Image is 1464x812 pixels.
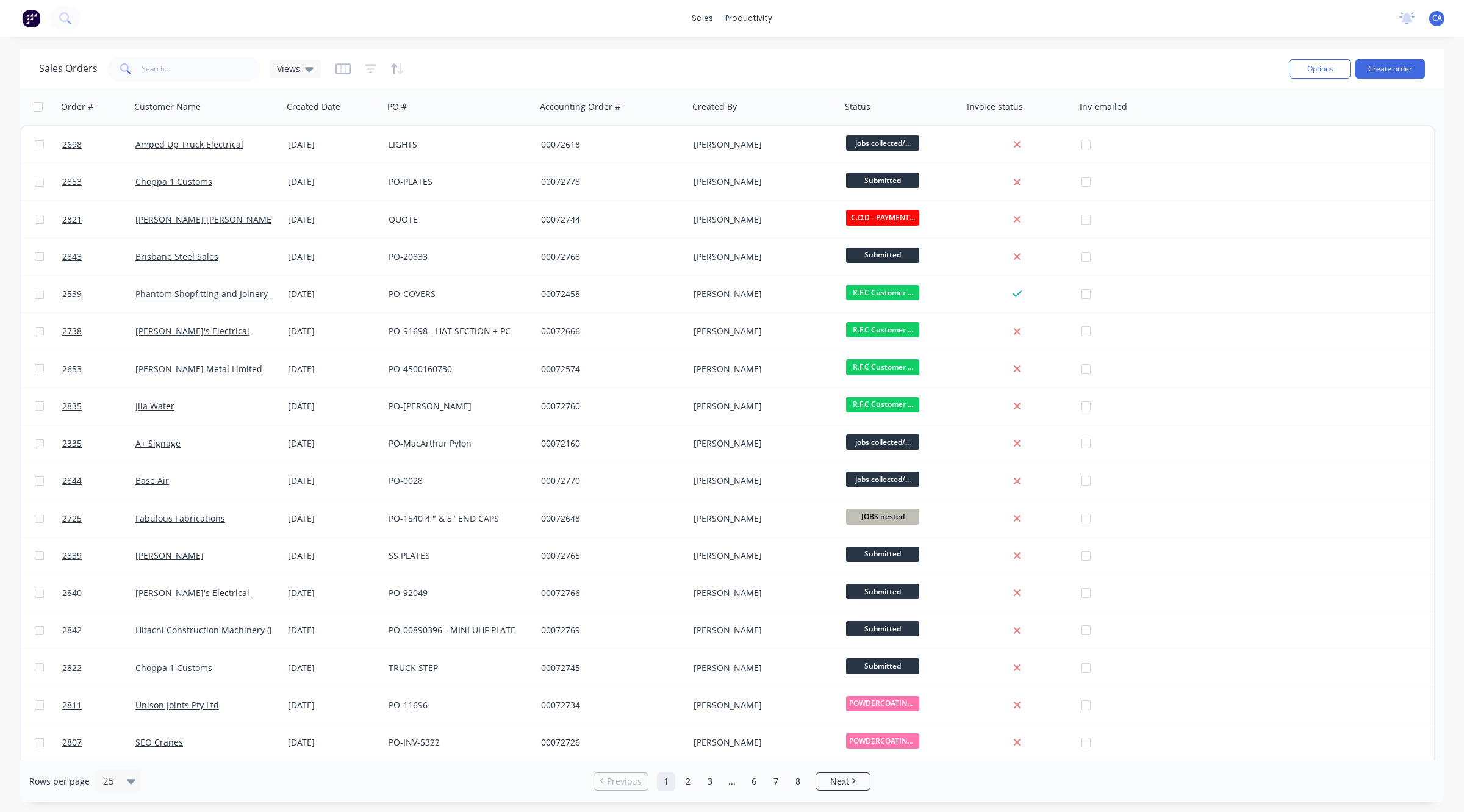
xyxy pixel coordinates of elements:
a: 2844 [62,462,135,499]
div: [DATE] [288,587,379,599]
div: Accounting Order # [540,101,620,113]
div: [PERSON_NAME] [694,400,829,412]
span: 2844 [62,475,82,487]
span: 2335 [62,437,82,450]
div: PO-PLATES [389,176,524,188]
a: Choppa 1 Customs [135,176,212,187]
div: 00072458 [541,288,676,300]
div: 00072768 [541,251,676,263]
button: Create order [1355,59,1425,79]
div: [PERSON_NAME] [694,587,829,599]
div: [PERSON_NAME] [694,288,829,300]
span: Next [830,775,849,788]
div: [PERSON_NAME] [694,475,829,487]
div: 00072160 [541,437,676,450]
span: jobs collected/... [846,472,919,487]
div: [DATE] [288,251,379,263]
a: A+ Signage [135,437,181,449]
div: Created Date [287,101,340,113]
span: Submitted [846,621,919,636]
div: PO-INV-5322 [389,736,524,749]
div: PO-20833 [389,251,524,263]
div: [PERSON_NAME] [694,437,829,450]
a: 2698 [62,126,135,163]
div: TRUCK STEP [389,662,524,674]
span: 2843 [62,251,82,263]
a: [PERSON_NAME] [135,550,204,561]
div: [PERSON_NAME] [694,512,829,525]
div: PO-00890396 - MINI UHF PLATE [389,624,524,636]
div: [DATE] [288,512,379,525]
input: Search... [142,57,260,81]
a: 2822 [62,650,135,686]
div: [PERSON_NAME] [694,736,829,749]
span: 2839 [62,550,82,562]
a: Next page [816,775,870,788]
div: [PERSON_NAME] [694,251,829,263]
span: 2539 [62,288,82,300]
a: 2842 [62,612,135,649]
a: 2725 [62,500,135,537]
span: 2738 [62,325,82,337]
a: Jila Water [135,400,174,412]
span: POWDERCOATING/S... [846,696,919,711]
div: QUOTE [389,214,524,226]
div: 00072648 [541,512,676,525]
a: [PERSON_NAME]'s Electrical [135,325,249,337]
div: 00072769 [541,624,676,636]
a: 2821 [62,201,135,238]
span: 2853 [62,176,82,188]
div: PO-0028 [389,475,524,487]
span: 2835 [62,400,82,412]
div: 00072666 [541,325,676,337]
ul: Pagination [589,772,875,791]
div: [PERSON_NAME] [694,699,829,711]
a: 2840 [62,575,135,611]
span: Previous [607,775,642,788]
div: 00072734 [541,699,676,711]
a: Page 6 [745,772,763,791]
div: PO-11696 [389,699,524,711]
div: [PERSON_NAME] [694,214,829,226]
div: PO-1540 4 " & 5" END CAPS [389,512,524,525]
a: 2539 [62,276,135,312]
a: 2843 [62,239,135,275]
span: Submitted [846,173,919,188]
span: Submitted [846,248,919,263]
div: [PERSON_NAME] [694,550,829,562]
span: 2822 [62,662,82,674]
div: 00072726 [541,736,676,749]
div: 00072778 [541,176,676,188]
a: 2853 [62,163,135,200]
a: Base Air [135,475,169,486]
a: Choppa 1 Customs [135,662,212,674]
div: Created By [692,101,737,113]
a: Hitachi Construction Machinery ([GEOGRAPHIC_DATA]) Pty Ltd [135,624,386,636]
a: Fabulous Fabrications [135,512,225,524]
span: jobs collected/... [846,434,919,450]
div: [DATE] [288,363,379,375]
span: 2653 [62,363,82,375]
span: R.F.C Customer ... [846,359,919,375]
div: sales [686,9,719,27]
a: 2839 [62,537,135,574]
div: [DATE] [288,325,379,337]
div: 00072745 [541,662,676,674]
div: [PERSON_NAME] [694,176,829,188]
div: [DATE] [288,176,379,188]
span: Submitted [846,547,919,562]
div: PO-[PERSON_NAME] [389,400,524,412]
div: 00072760 [541,400,676,412]
span: 2821 [62,214,82,226]
span: Submitted [846,584,919,599]
span: CA [1432,13,1442,24]
h1: Sales Orders [39,63,98,74]
div: 00072618 [541,138,676,151]
div: PO-4500160730 [389,363,524,375]
div: SS PLATES [389,550,524,562]
a: [PERSON_NAME] [PERSON_NAME] [135,214,274,225]
div: LIGHTS [389,138,524,151]
span: 2807 [62,736,82,749]
span: 2725 [62,512,82,525]
span: R.F.C Customer ... [846,322,919,337]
